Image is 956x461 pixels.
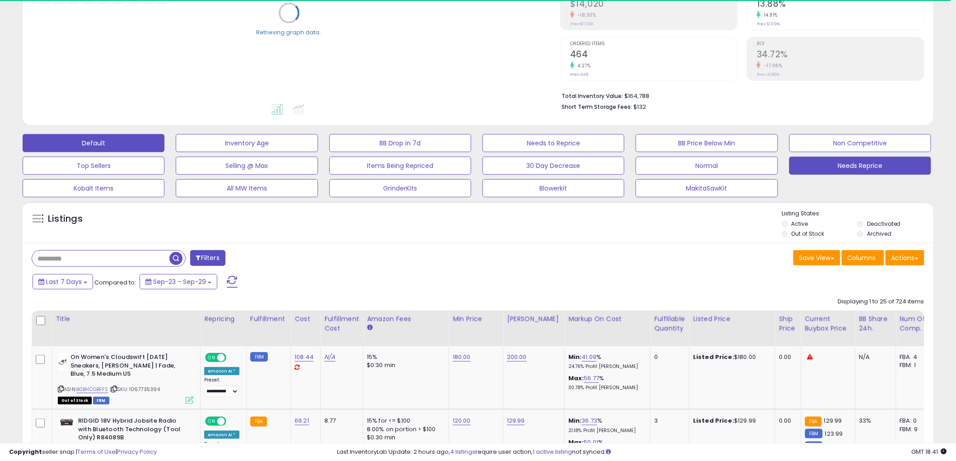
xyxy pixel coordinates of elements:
button: All MW Items [176,179,318,197]
small: Amazon Fees. [367,324,372,332]
div: 8.00% on portion > $100 [367,425,442,433]
img: 21GBnj-qQ9L._SL40_.jpg [58,353,68,371]
div: $0.30 min [367,361,442,369]
div: Retrieving graph data.. [256,28,322,37]
div: 0 [654,353,682,361]
label: Deactivated [867,220,901,228]
button: Actions [886,250,924,265]
div: 15% [367,353,442,361]
a: B0BNCGBFFS [76,386,108,393]
div: Fulfillment [250,314,287,324]
b: Min: [568,416,582,425]
button: Normal [636,157,778,175]
div: ASIN: [58,353,193,403]
div: BB Share 24h. [859,314,892,333]
button: Selling @ Max [176,157,318,175]
button: Top Sellers [23,157,164,175]
small: FBM [250,352,268,362]
p: 24.76% Profit [PERSON_NAME] [568,363,643,370]
b: Listed Price: [693,416,734,425]
div: Fulfillment Cost [324,314,359,333]
b: RIDGID 18V Hybrid Jobsite Radio with Bluetooth Technology (Tool Only) R84089B [78,417,188,444]
img: 31Gdred3ebL._SL40_.jpg [58,417,76,428]
a: 108.44 [295,353,314,362]
div: $0.30 min [367,433,442,442]
span: $132 [633,102,646,111]
button: BB Drop in 7d [329,134,471,152]
small: 4.27% [574,62,591,69]
span: FBM [93,397,109,405]
small: Prev: 12.09% [757,21,780,27]
span: | SKU: 1067735394 [110,386,160,393]
div: Current Buybox Price [805,314,852,333]
span: 2025-10-7 18:41 GMT [912,447,947,456]
small: -18.30% [574,12,596,19]
div: Markup on Cost [568,314,647,324]
small: Prev: 41.86% [757,72,779,77]
a: Terms of Use [77,447,116,456]
strong: Copyright [9,447,42,456]
span: ROI [757,42,924,47]
span: 129.99 [824,416,842,425]
a: 4 listings [450,447,476,456]
b: On Women's Cloudswift [DATE] Sneakers, [PERSON_NAME] | Fade, Blue, 7.5 Medium US [70,353,180,381]
a: 200.00 [507,353,527,362]
p: Listing States: [782,210,933,218]
div: % [568,417,643,433]
span: 123.99 [825,429,843,438]
span: ON [206,354,217,362]
small: Prev: $17,160 [570,21,594,27]
button: Needs to Reprice [483,134,624,152]
span: Ordered Items [570,42,737,47]
small: Prev: 445 [570,72,588,77]
button: Sep-23 - Sep-29 [140,274,217,289]
div: Fulfillable Quantity [654,314,685,333]
label: Active [792,220,808,228]
div: Repricing [204,314,243,324]
span: Columns [848,253,876,262]
button: MakitaSawKit [636,179,778,197]
div: N/A [859,353,889,361]
li: $164,788 [562,90,918,101]
button: Needs Reprice [789,157,931,175]
span: OFF [225,418,239,425]
a: 36.73 [582,416,598,425]
small: FBA [250,417,267,427]
div: 15% for <= $100 [367,417,442,425]
div: Displaying 1 to 25 of 724 items [838,298,924,306]
button: Default [23,134,164,152]
a: 41.09 [582,353,597,362]
div: FBM: 9 [900,425,930,433]
div: FBA: 4 [900,353,930,361]
b: Listed Price: [693,353,734,361]
a: Privacy Policy [117,447,157,456]
p: 30.78% Profit [PERSON_NAME] [568,385,643,391]
label: Out of Stock [792,230,825,237]
small: FBA [805,417,822,427]
div: Listed Price [693,314,771,324]
div: Ship Price [779,314,797,333]
div: Amazon AI * [204,431,239,439]
div: $129.99 [693,417,768,425]
button: Columns [842,250,884,265]
small: 14.81% [761,12,778,19]
div: seller snap | | [9,448,157,456]
button: GrinderKits [329,179,471,197]
div: $180.00 [693,353,768,361]
button: Filters [190,250,225,266]
span: All listings that are currently out of stock and unavailable for purchase on Amazon [58,397,92,405]
a: 180.00 [453,353,471,362]
label: Archived [867,230,891,237]
div: Last InventoryLab Update: 2 hours ago, require user action, not synced. [337,448,947,456]
span: OFF [225,354,239,362]
div: 33% [859,417,889,425]
small: FBM [805,429,823,438]
span: ON [206,418,217,425]
b: Total Inventory Value: [562,92,623,100]
a: N/A [324,353,335,362]
div: Num of Comp. [900,314,933,333]
small: -17.06% [761,62,783,69]
b: Max: [568,374,584,382]
button: Non Competitive [789,134,931,152]
button: Items Being Repriced [329,157,471,175]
